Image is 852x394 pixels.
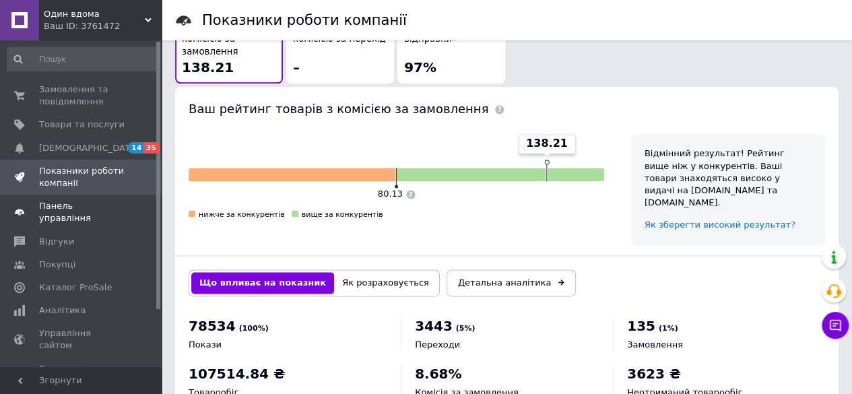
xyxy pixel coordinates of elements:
span: нижче за конкурентів [199,210,285,219]
button: Як розраховується [334,272,437,294]
span: 97% [404,59,436,75]
span: вище за конкурентів [302,210,383,219]
span: (100%) [239,324,269,333]
span: 107514.84 ₴ [189,366,285,382]
span: Гаманець компанії [39,363,125,387]
span: 35 [143,142,159,154]
span: Аналітика [39,304,86,317]
span: Панель управління [39,200,125,224]
span: 14 [128,142,143,154]
button: Рейтинг товарів з комісією за перехід– [286,13,394,84]
span: 138.21 [526,136,568,151]
a: Як зберегти високий результат? [645,220,795,230]
span: Один вдома [44,8,145,20]
span: Товари та послуги [39,119,125,131]
button: Що впливає на показник [191,272,334,294]
span: 8.68% [415,366,461,382]
div: Відмінний результат! Рейтинг вище ніж у конкурентів. Ваші товари знаходяться високо у видачі на [... [645,147,812,209]
span: (5%) [456,324,476,333]
span: – [293,59,300,75]
span: (1%) [659,324,678,333]
span: Управління сайтом [39,327,125,352]
button: Чат з покупцем [822,312,849,339]
a: Детальна аналітика [447,269,576,296]
span: [DEMOGRAPHIC_DATA] [39,142,139,154]
span: 3623 ₴ [627,366,681,382]
span: Каталог ProSale [39,282,112,294]
span: 135 [627,318,655,334]
span: Замовлення [627,339,683,350]
span: Показники роботи компанії [39,165,125,189]
div: Ваш ID: 3761472 [44,20,162,32]
button: Товари «Готово до відправки»97% [397,13,505,84]
span: Переходи [415,339,460,350]
h1: Показники роботи компанії [202,12,407,28]
span: Відгуки [39,236,74,248]
span: 138.21 [182,59,234,75]
button: Рейтинг товарів з комісією за замовлення138.21 [175,13,283,84]
span: Замовлення та повідомлення [39,84,125,108]
span: Ваш рейтинг товарів з комісією за замовлення [189,102,488,116]
span: 3443 [415,318,453,334]
input: Пошук [7,47,159,71]
span: Покупці [39,259,75,271]
span: 78534 [189,318,236,334]
span: Покази [189,339,222,350]
span: 80.13 [378,189,403,199]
